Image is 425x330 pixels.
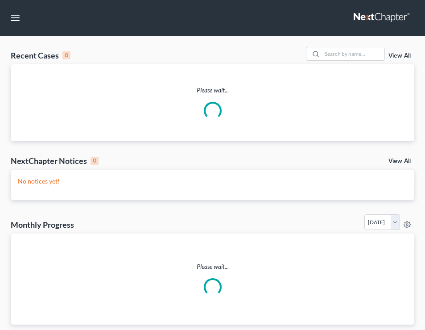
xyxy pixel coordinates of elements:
[91,157,99,165] div: 0
[11,50,70,61] div: Recent Cases
[62,51,70,59] div: 0
[18,177,407,186] p: No notices yet!
[322,47,384,60] input: Search by name...
[11,219,74,230] h3: Monthly Progress
[11,155,99,166] div: NextChapter Notices
[18,262,407,271] p: Please wait...
[388,158,411,164] a: View All
[11,86,414,95] p: Please wait...
[388,53,411,59] a: View All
